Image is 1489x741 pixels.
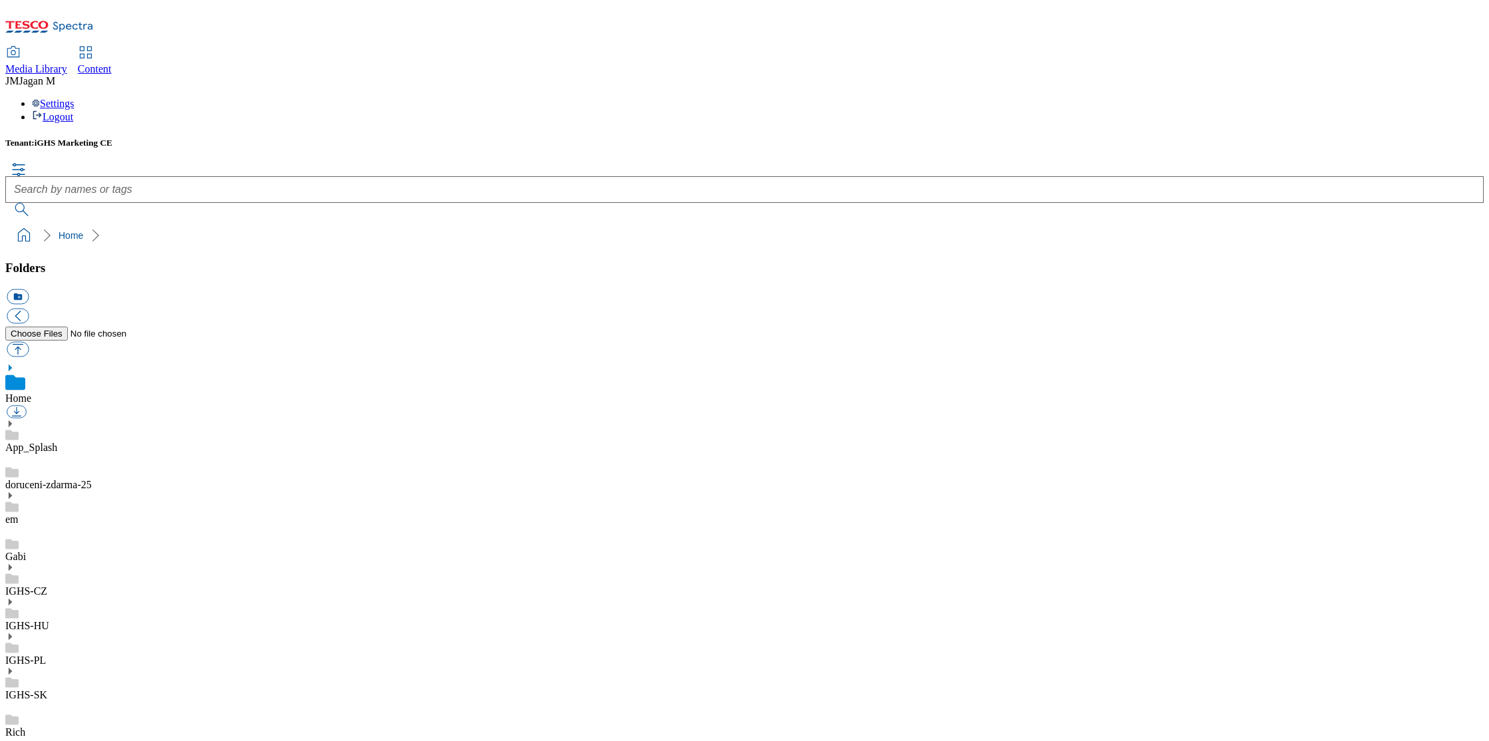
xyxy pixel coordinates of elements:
[78,47,112,75] a: Content
[13,225,35,246] a: home
[5,261,1484,275] h3: Folders
[19,75,55,86] span: Jagan M
[5,63,67,74] span: Media Library
[78,63,112,74] span: Content
[35,138,112,148] span: iGHS Marketing CE
[5,620,49,631] a: IGHS-HU
[5,551,26,562] a: Gabi
[5,223,1484,248] nav: breadcrumb
[5,392,31,404] a: Home
[5,726,25,738] a: Rich
[32,98,74,109] a: Settings
[5,514,19,525] a: em
[5,138,1484,148] h5: Tenant:
[5,47,67,75] a: Media Library
[5,176,1484,203] input: Search by names or tags
[5,442,57,453] a: App_Splash
[5,689,47,700] a: IGHS-SK
[58,230,83,241] a: Home
[5,655,46,666] a: IGHS-PL
[5,585,47,597] a: IGHS-CZ
[5,479,92,490] a: doruceni-zdarma-25
[32,111,73,122] a: Logout
[5,75,19,86] span: JM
